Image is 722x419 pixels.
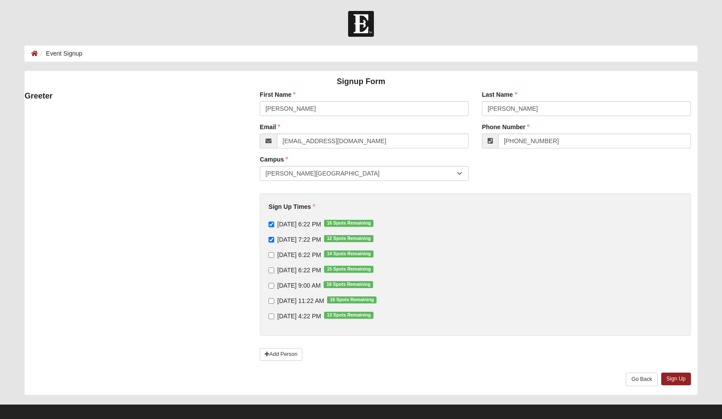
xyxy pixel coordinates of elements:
[269,252,274,258] input: [DATE] 6:22 PM14 Spots Remaining
[269,313,274,319] input: [DATE] 4:22 PM13 Spots Remaining
[260,348,302,361] a: Add Person
[327,296,377,303] span: 16 Spots Remaining
[277,221,321,228] span: [DATE] 6:22 PM
[277,313,321,320] span: [DATE] 4:22 PM
[324,266,373,273] span: 15 Spots Remaining
[324,250,373,257] span: 14 Spots Remaining
[324,220,373,227] span: 16 Spots Remaining
[269,268,274,273] input: [DATE] 6:22 PM15 Spots Remaining
[482,90,517,99] label: Last Name
[24,92,52,100] strong: Greeter
[260,90,296,99] label: First Name
[277,297,324,304] span: [DATE] 11:22 AM
[277,267,321,274] span: [DATE] 6:22 PM
[348,11,374,37] img: Church of Eleven22 Logo
[269,202,315,211] label: Sign Up Times
[260,155,288,164] label: Campus
[324,281,373,288] span: 16 Spots Remaining
[661,373,691,385] a: Sign Up
[626,373,658,386] a: Go Back
[324,312,373,319] span: 13 Spots Remaining
[260,123,280,131] label: Email
[269,283,274,289] input: [DATE] 9:00 AM16 Spots Remaining
[24,77,697,87] h4: Signup Form
[324,235,373,242] span: 12 Spots Remaining
[277,251,321,258] span: [DATE] 6:22 PM
[277,236,321,243] span: [DATE] 7:22 PM
[482,123,530,131] label: Phone Number
[277,282,321,289] span: [DATE] 9:00 AM
[269,222,274,227] input: [DATE] 6:22 PM16 Spots Remaining
[38,49,82,58] li: Event Signup
[269,298,274,304] input: [DATE] 11:22 AM16 Spots Remaining
[269,237,274,243] input: [DATE] 7:22 PM12 Spots Remaining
